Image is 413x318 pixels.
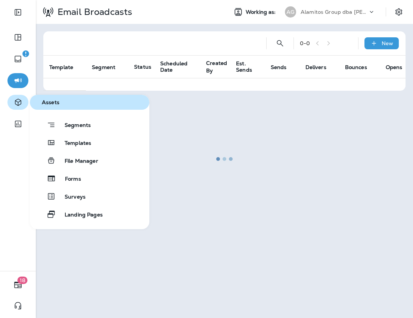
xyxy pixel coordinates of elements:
[56,194,86,201] span: Surveys
[56,212,103,219] span: Landing Pages
[382,40,393,46] p: New
[30,207,149,222] button: Landing Pages
[30,171,149,186] button: Forms
[30,135,149,150] button: Templates
[56,140,91,147] span: Templates
[56,158,98,165] span: File Manager
[7,5,28,20] button: Expand Sidebar
[56,176,81,183] span: Forms
[30,153,149,168] button: File Manager
[30,95,149,110] button: Assets
[30,189,149,204] button: Surveys
[30,117,149,132] button: Segments
[18,277,28,284] span: 18
[33,99,146,106] span: Assets
[56,122,91,130] span: Segments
